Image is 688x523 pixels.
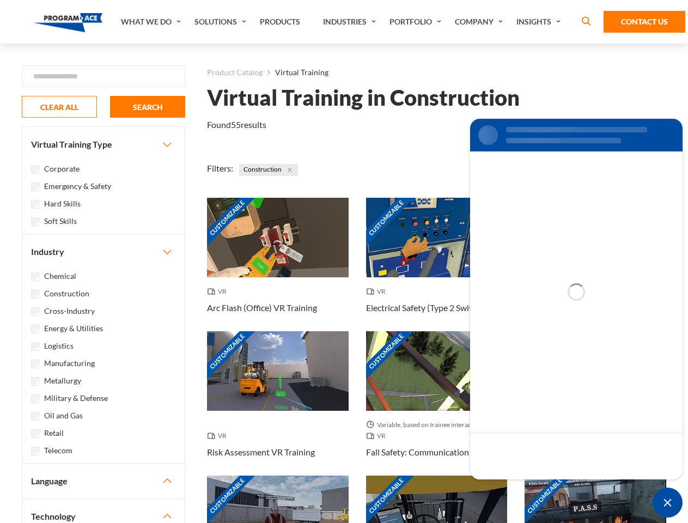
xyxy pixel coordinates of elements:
input: Construction [31,290,40,299]
a: Customizable Thumbnail - Fall Safety: Communication Towers VR Training Variable, based on trainee... [366,331,508,476]
label: Oil and Gas [44,410,83,422]
nav: breadcrumb [207,65,666,80]
label: Cross-Industry [44,305,95,317]
em: 55 [231,119,241,130]
span: VR [207,286,231,297]
a: Customizable Thumbnail - Electrical Safety (Type 2 Switchgear) VR Training VR Electrical Safety (... [366,198,508,331]
label: Metallurgy [44,375,81,387]
label: Corporate [44,163,80,175]
div: Chat Widget [653,488,683,518]
h3: Electrical Safety (Type 2 Switchgear) VR Training [366,301,508,314]
button: CLEAR ALL [22,96,97,118]
span: VR [366,430,390,441]
input: Corporate [31,165,40,174]
input: Manufacturing [31,360,40,368]
input: Emergency & Safety [31,183,40,191]
input: Energy & Utilities [31,325,40,333]
span: Filters: [207,163,233,173]
h3: Fall Safety: Communication Towers VR Training [366,446,508,459]
input: Telecom [31,447,40,455]
iframe: SalesIQ Chat Window [467,116,685,482]
span: VR [366,286,390,297]
p: Found results [207,118,266,131]
input: Retail [31,429,40,438]
input: Chemical [31,272,40,281]
li: Virtual Training [263,65,328,80]
a: Contact Us [604,11,685,33]
button: Industry [22,234,185,269]
h3: Arc Flash (Office) VR Training [207,301,317,314]
input: Hard Skills [31,200,40,209]
input: Logistics [31,342,40,351]
button: Virtual Training Type [22,127,185,162]
label: Manufacturing [44,357,95,369]
label: Retail [44,427,64,439]
input: Military & Defense [31,394,40,403]
input: Oil and Gas [31,412,40,421]
label: Hard Skills [44,198,81,210]
a: Customizable Thumbnail - Arc Flash (Office) VR Training VR Arc Flash (Office) VR Training [207,198,349,331]
span: Construction [239,164,298,176]
label: Logistics [44,340,74,352]
label: Construction [44,288,89,300]
label: Energy & Utilities [44,323,103,335]
span: Variable, based on trainee interaction with each section. [366,419,508,430]
label: Military & Defense [44,392,108,404]
input: Soft Skills [31,217,40,226]
button: Close [284,164,296,176]
label: Chemical [44,270,76,282]
label: Telecom [44,445,72,457]
img: Program-Ace [34,13,103,32]
a: Customizable Thumbnail - Risk Assessment VR Training VR Risk Assessment VR Training [207,331,349,476]
h3: Risk Assessment VR Training [207,446,315,459]
span: VR [207,430,231,441]
input: Cross-Industry [31,307,40,316]
h1: Virtual Training in Construction [207,88,520,107]
label: Emergency & Safety [44,180,111,192]
button: Language [22,464,185,498]
input: Metallurgy [31,377,40,386]
span: Minimize live chat window [653,488,683,518]
a: Product Catalog [207,65,263,80]
label: Soft Skills [44,215,77,227]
